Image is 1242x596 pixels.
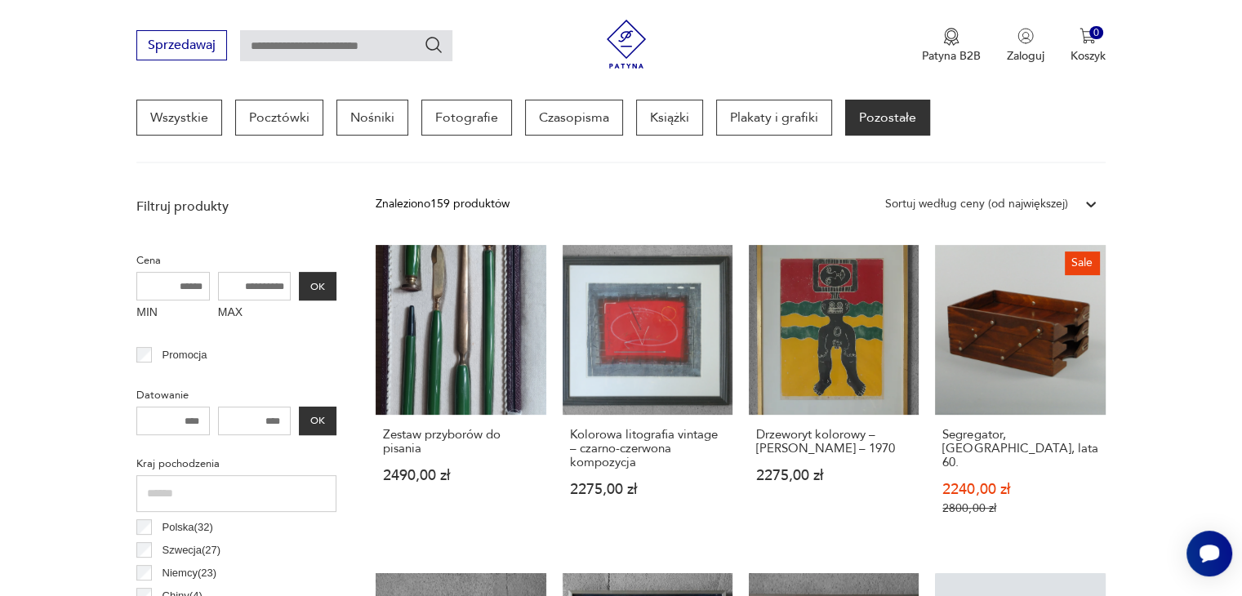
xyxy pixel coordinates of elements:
p: Promocja [162,346,207,364]
a: Drzeworyt kolorowy – Walter Bengtsson – 1970Drzeworyt kolorowy – [PERSON_NAME] – 19702275,00 zł [749,245,919,547]
img: Patyna - sklep z meblami i dekoracjami vintage [602,20,651,69]
p: Niemcy ( 23 ) [162,564,217,582]
a: Wszystkie [136,100,222,136]
iframe: Smartsupp widget button [1186,531,1232,576]
img: Ikona medalu [943,28,959,46]
button: Szukaj [424,35,443,55]
img: Ikonka użytkownika [1017,28,1034,44]
p: Polska ( 32 ) [162,518,213,536]
p: 2275,00 zł [756,469,911,483]
a: Ikona medaluPatyna B2B [922,28,981,64]
p: 2490,00 zł [383,469,538,483]
button: OK [299,272,336,300]
button: Zaloguj [1007,28,1044,64]
div: Znaleziono 159 produktów [376,195,510,213]
a: Pocztówki [235,100,323,136]
p: Datowanie [136,386,336,404]
p: Kraj pochodzenia [136,455,336,473]
p: 2800,00 zł [942,501,1097,515]
p: 2275,00 zł [570,483,725,496]
button: OK [299,407,336,435]
p: 2240,00 zł [942,483,1097,496]
p: Szwecja ( 27 ) [162,541,221,559]
a: Nośniki [336,100,408,136]
a: Fotografie [421,100,512,136]
a: Czasopisma [525,100,623,136]
button: Patyna B2B [922,28,981,64]
h3: Kolorowa litografia vintage – czarno-czerwona kompozycja [570,428,725,469]
a: Książki [636,100,703,136]
a: Zestaw przyborów do pisaniaZestaw przyborów do pisania2490,00 zł [376,245,545,547]
a: Pozostałe [845,100,930,136]
button: 0Koszyk [1071,28,1106,64]
p: Cena [136,251,336,269]
h3: Drzeworyt kolorowy – [PERSON_NAME] – 1970 [756,428,911,456]
h3: Zestaw przyborów do pisania [383,428,538,456]
a: SaleSegregator, Niemcy, lata 60.Segregator, [GEOGRAPHIC_DATA], lata 60.2240,00 zł2800,00 zł [935,245,1105,547]
a: Plakaty i grafiki [716,100,832,136]
div: 0 [1089,26,1103,40]
p: Filtruj produkty [136,198,336,216]
img: Ikona koszyka [1080,28,1096,44]
a: Sprzedawaj [136,41,227,52]
h3: Segregator, [GEOGRAPHIC_DATA], lata 60. [942,428,1097,469]
button: Sprzedawaj [136,30,227,60]
p: Koszyk [1071,48,1106,64]
label: MIN [136,300,210,327]
label: MAX [218,300,292,327]
p: Zaloguj [1007,48,1044,64]
p: Patyna B2B [922,48,981,64]
div: Sortuj według ceny (od największej) [885,195,1068,213]
a: Kolorowa litografia vintage – czarno-czerwona kompozycjaKolorowa litografia vintage – czarno-czer... [563,245,732,547]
